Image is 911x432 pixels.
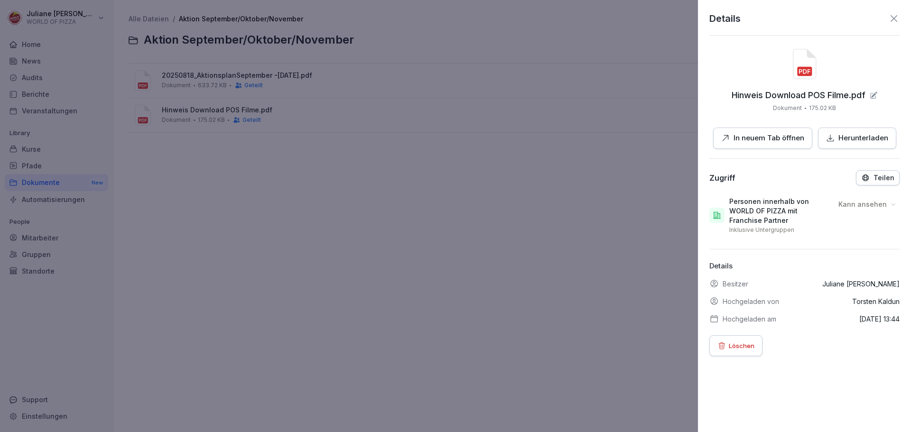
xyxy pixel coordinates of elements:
[838,133,888,144] p: Herunterladen
[723,314,776,324] p: Hochgeladen am
[729,340,754,351] p: Löschen
[709,173,735,183] div: Zugriff
[856,170,900,185] button: Teilen
[713,128,812,149] button: In neuem Tab öffnen
[822,279,900,289] p: Juliane [PERSON_NAME]
[809,104,836,112] p: 175.02 KB
[838,200,887,209] p: Kann ansehen
[732,91,865,100] p: Hinweis Download POS Filme.pdf
[709,11,741,26] p: Details
[734,133,804,144] p: In neuem Tab öffnen
[729,226,794,234] p: Inklusive Untergruppen
[852,296,900,306] p: Torsten Kaldun
[773,104,802,112] p: Dokument
[729,197,831,225] p: Personen innerhalb von WORLD OF PIZZA mit Franchise Partner
[874,174,894,182] p: Teilen
[859,314,900,324] p: [DATE] 13:44
[723,279,748,289] p: Besitzer
[818,128,896,149] button: Herunterladen
[723,296,779,306] p: Hochgeladen von
[709,261,900,272] p: Details
[709,335,762,356] button: Löschen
